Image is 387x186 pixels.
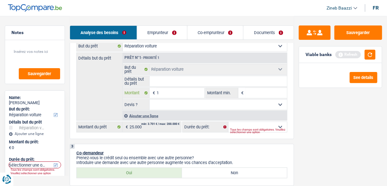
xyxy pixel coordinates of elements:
div: Viable banks [306,52,332,57]
span: Zineb Baazzi [327,5,352,11]
a: Documents [243,26,294,39]
span: € [123,122,130,132]
label: Montant min. [206,88,238,98]
label: Durée du prêt: [9,157,60,162]
label: Détails but du prêt [77,53,123,60]
label: Montant du prêt [77,122,123,132]
a: Emprunteur [137,26,187,39]
div: Ajouter une ligne [123,111,287,120]
label: Montant [123,88,150,98]
div: fr [373,5,379,11]
label: Devis ? [123,100,150,110]
div: Tous les champs sont obligatoires. Veuillez sélectionner une option [11,168,62,175]
h5: Notes [11,30,58,35]
div: Refresh [335,51,361,58]
span: Co-demandeur [76,151,104,155]
label: Détails but du prêt [123,76,150,86]
div: Tous les champs sont obligatoires. Veuillez sélectionner une option [230,130,287,132]
div: [PERSON_NAME] [9,100,61,105]
button: Sauvegarder [19,68,60,79]
div: Ajouter une ligne [9,132,61,136]
span: Sauvegarder [28,72,51,76]
p: Prenez-vous le crédit seul ou ensemble avec une autre personne? [76,155,287,160]
span: € [9,145,11,150]
label: Montant du prêt: [9,139,60,145]
p: Introduire une demande avec une autre personne augmente vos chances d'acceptation. [76,160,287,165]
label: But du prêt [77,41,123,51]
div: Détails but du prêt [9,120,61,125]
a: Co-emprunteur [187,26,243,39]
span: - Priorité 1 [141,56,159,60]
label: Oui [77,168,182,178]
a: Zineb Baazzi [322,3,357,13]
button: See details [350,72,377,83]
img: TopCompare Logo [8,4,62,12]
label: But du prêt [123,64,150,75]
label: Durée du prêt: [183,122,229,132]
div: min: 3.701 € / max: 200.000 € [141,123,179,125]
button: Sauvegarder [334,25,382,40]
div: Name: [9,95,61,100]
label: But du prêt: [9,107,60,112]
span: € [238,88,245,98]
label: Non [182,168,287,178]
div: 3 [70,144,75,149]
span: € [150,88,157,98]
div: Prêt n°1 [123,56,161,60]
a: Analyse des besoins [70,26,137,39]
